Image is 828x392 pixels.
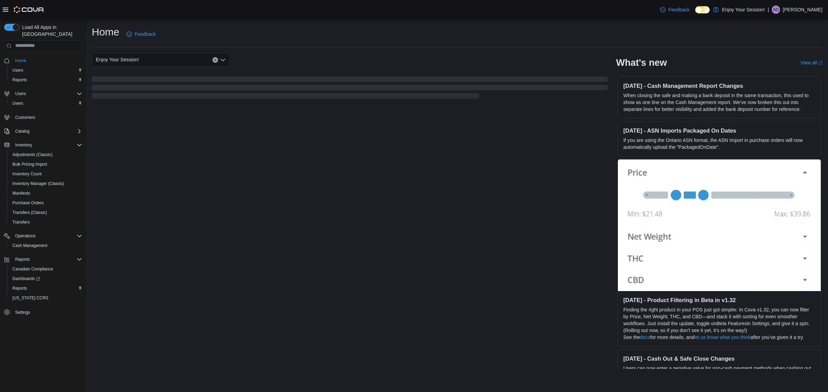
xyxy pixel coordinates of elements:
a: Bulk Pricing Import [10,160,50,168]
span: Transfers (Classic) [10,208,82,217]
span: Users [10,99,82,107]
a: Dashboards [7,274,85,283]
button: Reports [1,255,85,264]
span: Operations [12,232,82,240]
a: Customers [12,113,38,122]
nav: Complex example [4,53,82,335]
a: Reports [10,76,30,84]
a: Home [12,56,29,65]
span: Home [15,58,26,63]
a: Transfers [10,218,32,226]
button: Reports [7,75,85,85]
span: Cash Management [12,243,47,248]
span: Settings [12,308,82,316]
span: Enjoy Your Session! [96,55,139,64]
p: Users can now enter a negative value for non-cash payment methods when cashing out or closing the... [623,365,815,385]
button: Customers [1,112,85,122]
h1: Home [92,25,119,39]
a: let us know what you think [694,334,750,340]
span: Transfers (Classic) [12,210,47,215]
input: Dark Mode [695,6,710,13]
a: Reports [10,284,30,292]
button: Purchase Orders [7,198,85,208]
span: Users [15,91,26,96]
a: Adjustments (Classic) [10,151,55,159]
a: Manifests [10,189,33,197]
span: Reports [12,255,82,264]
svg: External link [818,61,822,65]
button: Users [12,90,29,98]
span: Bulk Pricing Import [12,162,47,167]
button: Catalog [12,127,32,135]
span: Cash Management [10,241,82,250]
a: Settings [12,308,33,317]
button: Clear input [213,57,218,63]
span: Transfers [12,219,30,225]
a: Users [10,99,26,107]
span: Settings [15,310,30,315]
h2: What's new [616,57,667,68]
span: Inventory Count [10,170,82,178]
a: Feedback [657,3,692,17]
button: Users [1,89,85,99]
a: Feedback [124,27,158,41]
span: Canadian Compliance [10,265,82,273]
h3: [DATE] - Cash Management Report Changes [623,82,815,89]
span: Inventory [15,142,32,148]
p: | [768,6,769,14]
span: Inventory Manager (Classic) [10,179,82,188]
button: Operations [1,231,85,241]
span: Loading [92,78,608,100]
button: [US_STATE] CCRS [7,293,85,303]
a: docs [640,334,650,340]
span: Reports [10,76,82,84]
button: Inventory [1,140,85,150]
p: Finding the right product in your POS just got simpler. In Cova v1.32, you can now filter by Pric... [623,306,815,334]
button: Users [7,99,85,108]
span: Load All Apps in [GEOGRAPHIC_DATA] [19,24,82,38]
button: Bulk Pricing Import [7,159,85,169]
span: Purchase Orders [10,199,82,207]
button: Inventory Manager (Classic) [7,179,85,188]
p: If you are using the Ontario ASN format, the ASN Import in purchase orders will now automatically... [623,137,815,151]
button: Cash Management [7,241,85,250]
span: Catalog [12,127,82,135]
span: Users [12,68,23,73]
span: Reports [15,257,30,262]
span: Reports [12,77,27,83]
button: Operations [12,232,38,240]
button: Transfers [7,217,85,227]
a: Inventory Manager (Classic) [10,179,67,188]
span: Washington CCRS [10,294,82,302]
div: Aaditya Dogra [772,6,780,14]
h3: [DATE] - ASN Imports Packaged On Dates [623,127,815,134]
a: Cash Management [10,241,50,250]
a: Dashboards [10,275,43,283]
button: Users [7,65,85,75]
span: Customers [12,113,82,122]
a: View allExternal link [800,60,822,65]
span: Feedback [135,31,156,38]
span: Inventory [12,141,82,149]
span: Dashboards [12,276,40,281]
p: When closing the safe and making a bank deposit in the same transaction, this used to show as one... [623,92,815,113]
p: Enjoy Your Session! [722,6,765,14]
button: Canadian Compliance [7,264,85,274]
button: Home [1,55,85,65]
span: Catalog [15,128,29,134]
span: Purchase Orders [12,200,44,206]
span: Users [12,101,23,106]
span: AD [773,6,779,14]
span: Home [12,56,82,65]
span: Manifests [12,190,30,196]
button: Open list of options [220,57,226,63]
button: Inventory [12,141,35,149]
span: Adjustments (Classic) [10,151,82,159]
h3: [DATE] - Product Filtering in Beta in v1.32 [623,297,815,303]
span: Transfers [10,218,82,226]
span: [US_STATE] CCRS [12,295,48,301]
span: Users [10,66,82,74]
span: Feedback [668,6,689,13]
span: Manifests [10,189,82,197]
